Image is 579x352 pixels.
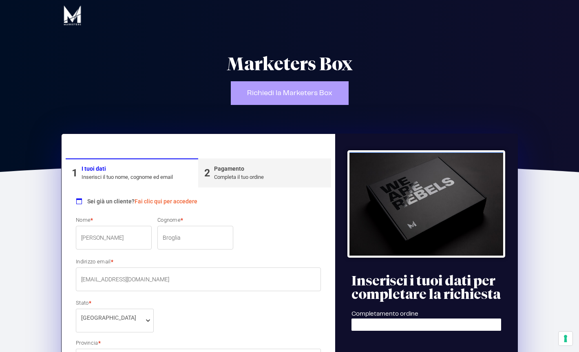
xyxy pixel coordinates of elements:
[559,332,572,345] button: Le tue preferenze relative al consenso per le tecnologie di tracciamento
[72,165,77,181] div: 1
[214,173,264,181] div: Completa il tuo ordine
[135,198,197,205] a: Fai clic qui per accedere
[76,300,154,305] label: Stato
[81,314,148,322] span: Italia
[351,274,513,301] h2: Inserisci i tuoi dati per completare la richiesta
[351,311,418,317] span: Completamento ordine
[66,158,198,187] a: 1I tuoi datiInserisci il tuo nome, cognome ed email
[157,217,233,223] label: Cognome
[76,309,154,332] span: Stato
[76,217,152,223] label: Nome
[76,192,321,208] div: Sei già un cliente?
[76,259,321,264] label: Indirizzo email
[143,55,436,73] h2: Marketers Box
[82,173,173,181] div: Inserisci il tuo nome, cognome ed email
[76,340,321,345] label: Provincia
[358,319,372,331] span: 80%
[231,81,349,105] a: Richiedi la Marketers Box
[247,89,332,97] span: Richiedi la Marketers Box
[198,158,331,187] a: 2PagamentoCompleta il tuo ordine
[82,165,173,173] div: I tuoi dati
[214,165,264,173] div: Pagamento
[204,165,210,181] div: 2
